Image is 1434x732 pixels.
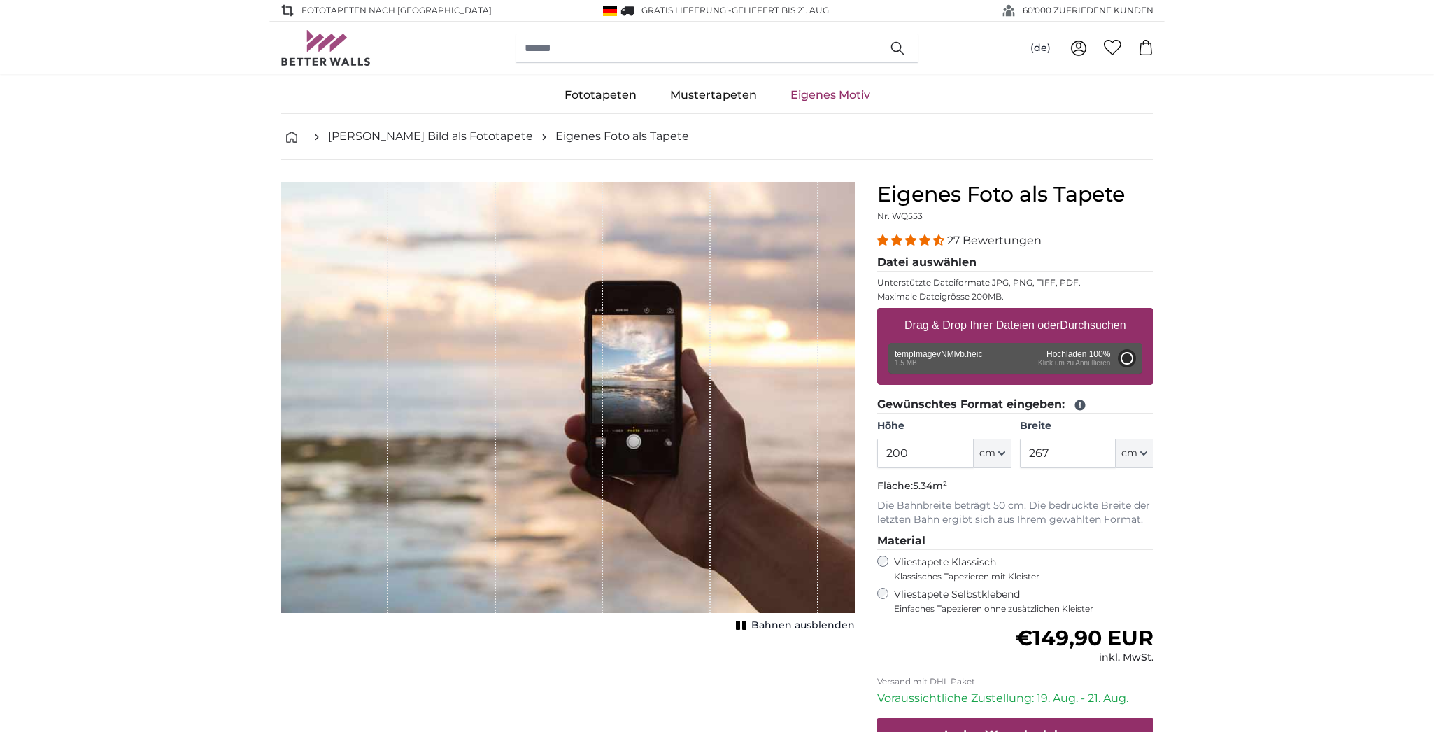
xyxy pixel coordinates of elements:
[877,419,1011,433] label: Höhe
[653,77,774,113] a: Mustertapeten
[877,182,1153,207] h1: Eigenes Foto als Tapete
[555,128,689,145] a: Eigenes Foto als Tapete
[1016,651,1153,665] div: inkl. MwSt.
[328,128,533,145] a: [PERSON_NAME] Bild als Fototapete
[877,479,1153,493] p: Fläche:
[1060,319,1126,331] u: Durchsuchen
[974,439,1011,468] button: cm
[641,5,728,15] span: GRATIS Lieferung!
[877,254,1153,272] legend: Datei auswählen
[947,234,1042,247] span: 27 Bewertungen
[281,30,371,66] img: Betterwalls
[603,6,617,16] img: Deutschland
[877,291,1153,302] p: Maximale Dateigrösse 200MB.
[774,77,887,113] a: Eigenes Motiv
[548,77,653,113] a: Fototapeten
[877,211,923,221] span: Nr. WQ553
[877,533,1153,550] legend: Material
[899,311,1132,339] label: Drag & Drop Ihrer Dateien oder
[1016,625,1153,651] span: €149,90 EUR
[1116,439,1153,468] button: cm
[281,114,1153,160] nav: breadcrumbs
[877,499,1153,527] p: Die Bahnbreite beträgt 50 cm. Die bedruckte Breite der letzten Bahn ergibt sich aus Ihrem gewählt...
[732,5,831,15] span: Geliefert bis 21. Aug.
[894,588,1153,614] label: Vliestapete Selbstklebend
[281,182,855,635] div: 1 of 1
[732,616,855,635] button: Bahnen ausblenden
[877,234,947,247] span: 4.41 stars
[1121,446,1137,460] span: cm
[894,556,1142,582] label: Vliestapete Klassisch
[877,396,1153,414] legend: Gewünschtes Format eingeben:
[751,619,855,633] span: Bahnen ausblenden
[894,603,1153,614] span: Einfaches Tapezieren ohne zusätzlichen Kleister
[728,5,831,15] span: -
[913,479,947,492] span: 5.34m²
[1023,4,1153,17] span: 60'000 ZUFRIEDENE KUNDEN
[877,690,1153,707] p: Voraussichtliche Zustellung: 19. Aug. - 21. Aug.
[894,571,1142,582] span: Klassisches Tapezieren mit Kleister
[979,446,995,460] span: cm
[877,277,1153,288] p: Unterstützte Dateiformate JPG, PNG, TIFF, PDF.
[1020,419,1153,433] label: Breite
[1019,36,1062,61] button: (de)
[301,4,492,17] span: Fototapeten nach [GEOGRAPHIC_DATA]
[877,676,1153,687] p: Versand mit DHL Paket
